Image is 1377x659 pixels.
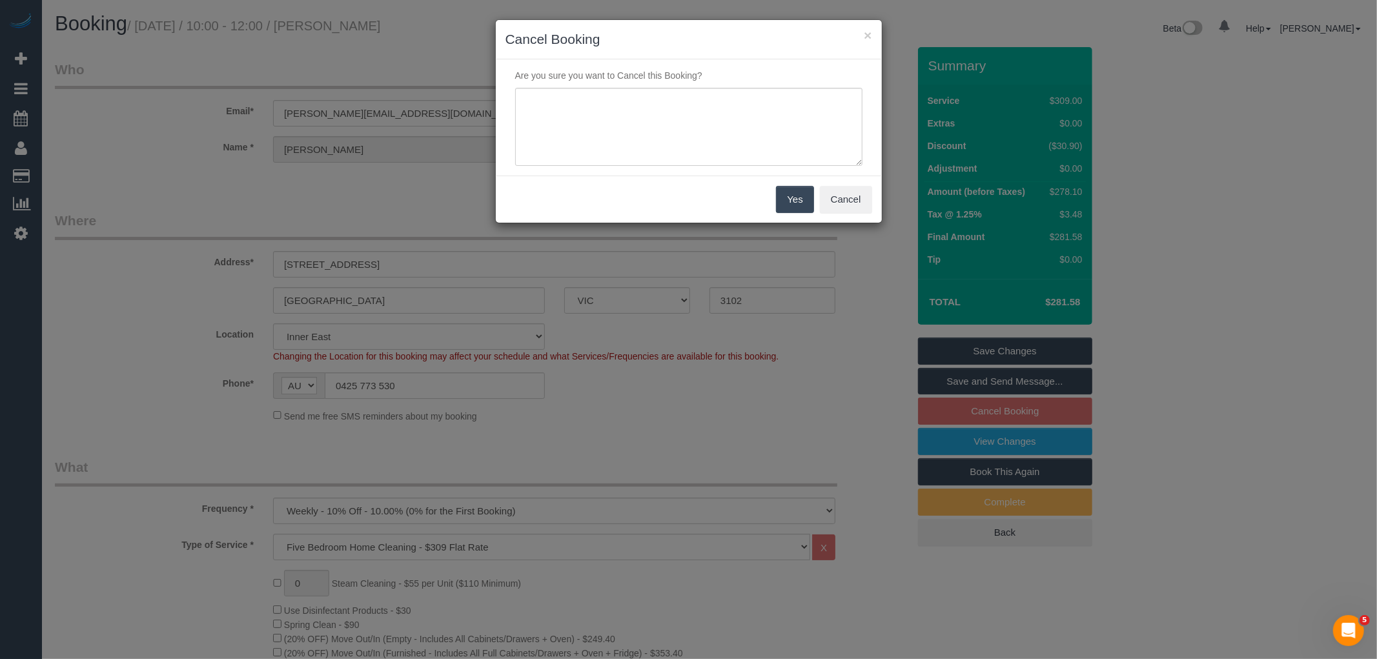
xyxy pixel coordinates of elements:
[1360,615,1370,625] span: 5
[496,20,882,223] sui-modal: Cancel Booking
[820,186,872,213] button: Cancel
[864,28,872,42] button: ×
[505,30,872,49] h3: Cancel Booking
[1333,615,1364,646] iframe: Intercom live chat
[776,186,813,213] button: Yes
[505,69,872,82] p: Are you sure you want to Cancel this Booking?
